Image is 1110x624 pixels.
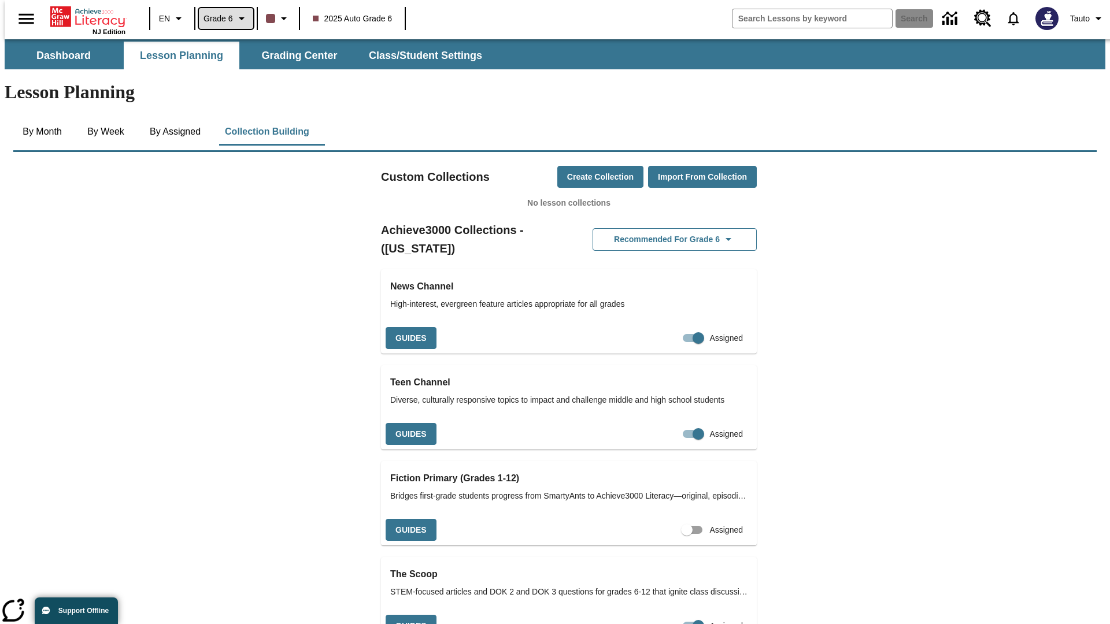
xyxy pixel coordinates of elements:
[5,39,1105,69] div: SubNavbar
[140,49,223,62] span: Lesson Planning
[216,118,319,146] button: Collection Building
[732,9,892,28] input: search field
[390,374,748,391] h3: Teen Channel
[1070,13,1090,25] span: Tauto
[124,42,239,69] button: Lesson Planning
[5,81,1105,103] h1: Lesson Planning
[261,49,337,62] span: Grading Center
[5,42,493,69] div: SubNavbar
[13,118,71,146] button: By Month
[199,8,253,29] button: Grade: Grade 6, Select a grade
[58,607,109,615] span: Support Offline
[242,42,357,69] button: Grading Center
[390,586,748,598] span: STEM-focused articles and DOK 2 and DOK 3 questions for grades 6-12 that ignite class discussions...
[935,3,967,35] a: Data Center
[36,49,91,62] span: Dashboard
[1028,3,1065,34] button: Select a new avatar
[709,332,743,344] span: Assigned
[77,118,135,146] button: By Week
[390,566,748,582] h3: The Scoop
[709,428,743,440] span: Assigned
[386,423,436,445] button: Guides
[390,490,748,502] span: Bridges first-grade students progress from SmartyAnts to Achieve3000 Literacy—original, episodic ...
[390,394,748,406] span: Diverse, culturally responsive topics to impact and challenge middle and high school students
[386,327,436,350] button: Guides
[390,278,748,295] h3: News Channel
[381,197,757,209] p: No lesson collections
[998,3,1028,34] a: Notifications
[50,5,125,28] a: Home
[967,3,998,34] a: Resource Center, Will open in new tab
[261,8,295,29] button: Class color is dark brown. Change class color
[140,118,210,146] button: By Assigned
[390,470,748,486] h3: Fiction Primary (Grades 1-12)
[360,42,491,69] button: Class/Student Settings
[50,4,125,35] div: Home
[203,13,233,25] span: Grade 6
[6,42,121,69] button: Dashboard
[386,519,436,541] button: Guides
[593,228,757,251] button: Recommended for Grade 6
[313,13,393,25] span: 2025 Auto Grade 6
[709,524,743,536] span: Assigned
[381,221,569,258] h2: Achieve3000 Collections - ([US_STATE])
[35,597,118,624] button: Support Offline
[557,166,643,188] button: Create Collection
[1065,8,1110,29] button: Profile/Settings
[1035,7,1059,30] img: Avatar
[381,168,490,186] h2: Custom Collections
[369,49,482,62] span: Class/Student Settings
[154,8,191,29] button: Language: EN, Select a language
[9,2,43,36] button: Open side menu
[390,298,748,310] span: High-interest, evergreen feature articles appropriate for all grades
[92,28,125,35] span: NJ Edition
[648,166,757,188] button: Import from Collection
[159,13,170,25] span: EN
